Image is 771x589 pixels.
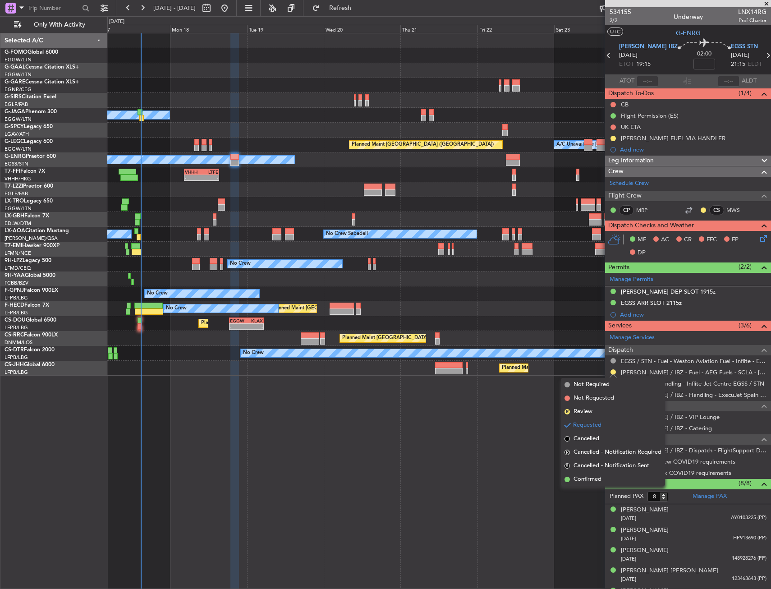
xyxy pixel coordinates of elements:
[726,206,747,214] a: MWS
[573,421,601,430] span: Requested
[738,7,766,17] span: LNX14RG
[5,273,55,278] a: 9H-YAAGlobal 5000
[5,362,55,368] a: CS-JHHGlobal 6000
[166,302,187,315] div: No Crew
[5,294,28,301] a: LFPB/LBG
[5,354,28,361] a: LFPB/LBG
[230,318,247,323] div: EGGW
[731,60,745,69] span: 21:15
[739,479,752,488] span: (8/8)
[5,64,79,70] a: G-GAALCessna Citation XLS+
[676,28,701,38] span: G-ENRG
[574,448,661,457] span: Cancelled - Notification Required
[93,25,170,33] div: Sun 17
[621,446,766,454] a: [PERSON_NAME] / IBZ - Dispatch - FlightSupport Dispatch [GEOGRAPHIC_DATA]
[153,4,196,12] span: [DATE] - [DATE]
[621,413,720,421] a: [PERSON_NAME] / IBZ - VIP Lounge
[574,394,614,403] span: Not Requested
[5,101,28,108] a: EGLF/FAB
[638,235,646,244] span: MF
[5,50,28,55] span: G-FOMO
[748,60,762,69] span: ELDT
[5,79,25,85] span: G-GARE
[5,258,23,263] span: 9H-LPZ
[564,463,570,469] span: S
[739,321,752,330] span: (3/6)
[324,25,400,33] div: Wed 20
[733,534,766,542] span: HP913690 (PP)
[5,154,56,159] a: G-ENRGPraetor 600
[202,175,218,180] div: -
[610,179,649,188] a: Schedule Crew
[5,190,28,197] a: EGLF/FAB
[621,515,636,522] span: [DATE]
[621,566,718,575] div: [PERSON_NAME] [PERSON_NAME]
[308,1,362,15] button: Refresh
[5,303,49,308] a: F-HECDFalcon 7X
[621,458,735,465] a: EGSS / STN - Crew COVID19 requirements
[742,77,757,86] span: ALDT
[5,124,24,129] span: G-SPCY
[5,64,25,70] span: G-GAAL
[477,25,554,33] div: Fri 22
[684,235,692,244] span: CR
[5,213,49,219] a: LX-GBHFalcon 7X
[5,94,56,100] a: G-SIRSCitation Excel
[5,258,51,263] a: 9H-LPZLegacy 500
[661,235,669,244] span: AC
[5,288,24,293] span: F-GPNJ
[5,109,25,115] span: G-JAGA
[574,461,649,470] span: Cancelled - Notification Sent
[621,546,669,555] div: [PERSON_NAME]
[621,526,669,535] div: [PERSON_NAME]
[610,492,643,501] label: Planned PAX
[243,346,264,360] div: No Crew
[5,146,32,152] a: EGGW/LTN
[574,475,601,484] span: Confirmed
[621,391,766,399] a: [PERSON_NAME] / IBZ - Handling - ExecuJet Spain [PERSON_NAME] / IBZ
[5,213,24,219] span: LX-GBH
[620,311,766,318] div: Add new
[697,50,711,59] span: 02:00
[352,138,494,152] div: Planned Maint [GEOGRAPHIC_DATA] ([GEOGRAPHIC_DATA])
[5,280,28,286] a: FCBB/BZV
[170,25,247,33] div: Mon 18
[621,101,629,108] div: CB
[5,184,23,189] span: T7-LZZI
[638,248,646,258] span: DP
[5,303,24,308] span: F-HECD
[731,51,749,60] span: [DATE]
[5,273,25,278] span: 9H-YAA
[621,469,731,477] a: EGSS / STN - Pax COVID19 requirements
[5,250,31,257] a: LFMN/NCE
[5,175,31,182] a: VHHH/HKG
[5,205,32,212] a: EGGW/LTN
[621,424,712,432] a: [PERSON_NAME] / IBZ - Catering
[636,206,656,214] a: MRP
[693,492,727,501] a: Manage PAX
[246,324,263,329] div: -
[608,321,632,331] span: Services
[5,309,28,316] a: LFPB/LBG
[619,42,678,51] span: [PERSON_NAME] IBZ
[5,86,32,93] a: EGNR/CEG
[185,175,202,180] div: -
[608,166,624,177] span: Crew
[731,42,758,51] span: EGSS STN
[5,288,58,293] a: F-GPNJFalcon 900EX
[5,161,28,167] a: EGSS/STN
[5,347,55,353] a: CS-DTRFalcon 2000
[230,257,251,271] div: No Crew
[621,576,636,583] span: [DATE]
[556,138,703,152] div: A/C Unavailable [GEOGRAPHIC_DATA] ([GEOGRAPHIC_DATA])
[5,243,60,248] a: T7-EMIHawker 900XP
[574,407,592,416] span: Review
[608,345,633,355] span: Dispatch
[619,60,634,69] span: ETOT
[621,112,679,120] div: Flight Permission (ES)
[738,17,766,24] span: Pref Charter
[621,556,636,562] span: [DATE]
[5,169,20,174] span: T7-FFI
[5,139,53,144] a: G-LEGCLegacy 600
[5,198,53,204] a: LX-TROLegacy 650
